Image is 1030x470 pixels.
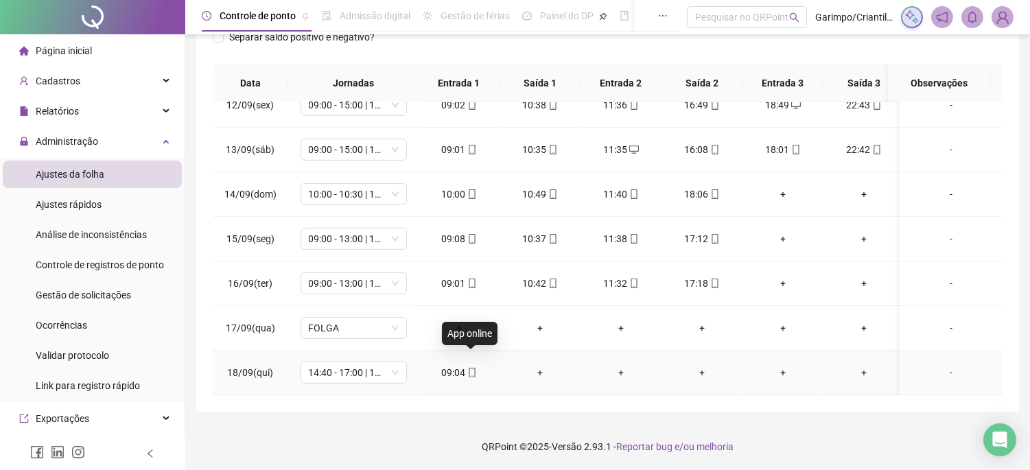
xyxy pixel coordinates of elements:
[540,10,594,21] span: Painel do DP
[309,184,399,204] span: 10:00 - 10:30 | 11:30 - 18:00
[834,320,893,336] div: +
[552,441,582,452] span: Versão
[19,414,29,423] span: export
[309,318,399,338] span: FOLGA
[36,106,79,117] span: Relatórios
[36,320,87,331] span: Ocorrências
[753,231,812,246] div: +
[936,11,948,23] span: notification
[547,189,558,199] span: mobile
[911,187,992,202] div: -
[790,100,801,110] span: desktop
[823,64,904,102] th: Saída 3
[228,367,274,378] span: 18/09(qui)
[511,142,570,157] div: 10:35
[753,365,812,380] div: +
[753,97,812,113] div: 18:49
[51,445,65,459] span: linkedin
[628,279,639,288] span: mobile
[672,231,731,246] div: 17:12
[19,76,29,86] span: user-add
[309,362,399,383] span: 14:40 - 17:00 | 18:00 - 23:00
[753,187,812,202] div: +
[301,12,309,21] span: pushpin
[592,142,651,157] div: 11:35
[430,142,489,157] div: 09:01
[592,365,651,380] div: +
[430,276,489,291] div: 09:01
[753,142,812,157] div: 18:01
[871,145,882,154] span: mobile
[511,187,570,202] div: 10:49
[511,97,570,113] div: 10:38
[672,142,731,157] div: 16:08
[36,290,131,301] span: Gestão de solicitações
[466,145,477,154] span: mobile
[511,365,570,380] div: +
[36,75,80,86] span: Cadastros
[36,350,109,361] span: Validar protocolo
[419,64,500,102] th: Entrada 1
[511,276,570,291] div: 10:42
[911,142,992,157] div: -
[983,423,1016,456] div: Open Intercom Messenger
[309,273,399,294] span: 09:00 - 13:00 | 14:00 - 17:00
[592,276,651,291] div: 11:32
[911,276,992,291] div: -
[511,231,570,246] div: 10:37
[815,10,893,25] span: Garimpo/Criantili - O GARIMPO
[229,278,273,289] span: 16/09(ter)
[888,64,991,102] th: Observações
[466,189,477,199] span: mobile
[966,11,979,23] span: bell
[213,64,288,102] th: Data
[834,276,893,291] div: +
[789,12,799,23] span: search
[19,106,29,116] span: file
[500,64,581,102] th: Saída 1
[628,189,639,199] span: mobile
[202,11,211,21] span: clock-circle
[753,276,812,291] div: +
[662,64,742,102] th: Saída 2
[322,11,331,21] span: file-done
[36,199,102,210] span: Ajustes rápidos
[672,320,731,336] div: +
[742,64,823,102] th: Entrada 3
[834,231,893,246] div: +
[709,279,720,288] span: mobile
[36,169,104,180] span: Ajustes da folha
[224,189,277,200] span: 14/09(dom)
[709,234,720,244] span: mobile
[466,234,477,244] span: mobile
[904,10,920,25] img: sparkle-icon.fc2bf0ac1784a2077858766a79e2daf3.svg
[547,279,558,288] span: mobile
[911,365,992,380] div: -
[466,368,477,377] span: mobile
[899,75,980,91] span: Observações
[911,231,992,246] div: -
[430,365,489,380] div: 09:04
[36,229,147,240] span: Análise de inconsistências
[620,11,629,21] span: book
[871,100,882,110] span: mobile
[226,322,275,333] span: 17/09(qua)
[145,449,155,458] span: left
[430,231,489,246] div: 09:08
[790,145,801,154] span: mobile
[288,64,419,102] th: Jornadas
[709,100,720,110] span: mobile
[226,144,275,155] span: 13/09(sáb)
[992,7,1013,27] img: 2226
[628,145,639,154] span: desktop
[430,187,489,202] div: 10:00
[430,320,489,336] div: +
[430,97,489,113] div: 09:02
[423,11,432,21] span: sun
[753,320,812,336] div: +
[616,441,734,452] span: Reportar bug e/ou melhoria
[672,97,731,113] div: 16:49
[599,12,607,21] span: pushpin
[466,100,477,110] span: mobile
[911,320,992,336] div: -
